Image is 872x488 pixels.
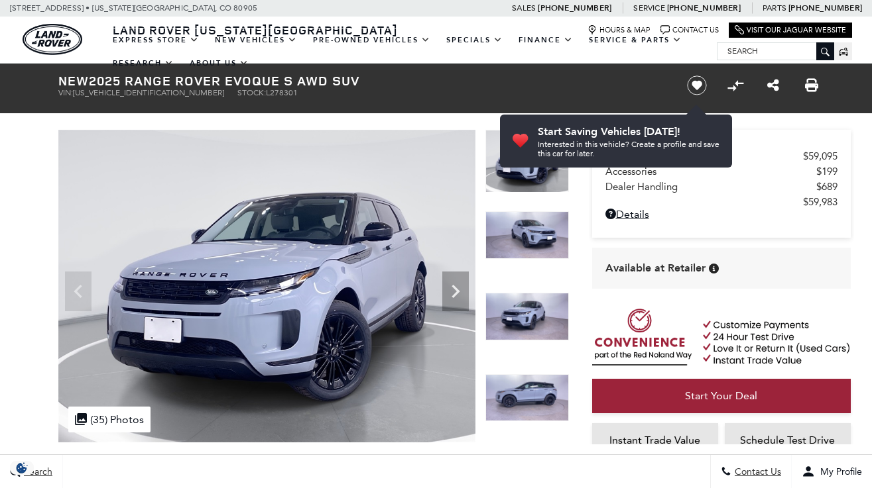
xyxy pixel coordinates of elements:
[442,271,469,311] div: Next
[58,72,89,89] strong: New
[803,150,838,162] span: $59,095
[538,3,611,13] a: [PHONE_NUMBER]
[182,52,257,75] a: About Us
[58,130,475,442] img: New 2025 Arroios Grey Land Rover S image 1
[511,28,581,52] a: Finance
[305,28,438,52] a: Pre-Owned Vehicles
[68,407,151,432] div: (35) Photos
[660,25,719,35] a: Contact Us
[58,73,665,88] h1: 2025 Range Rover Evoque S AWD SUV
[816,181,838,193] span: $689
[605,150,838,162] a: MSRP $59,095
[438,28,511,52] a: Specials
[592,379,851,413] a: Start Your Deal
[485,293,569,340] img: New 2025 Arroios Grey Land Rover S image 3
[207,28,305,52] a: New Vehicles
[605,181,838,193] a: Dealer Handling $689
[237,88,266,97] span: Stock:
[512,3,536,13] span: Sales
[605,196,838,208] a: $59,983
[731,466,781,477] span: Contact Us
[10,3,257,13] a: [STREET_ADDRESS] • [US_STATE][GEOGRAPHIC_DATA], CO 80905
[725,75,745,95] button: Compare Vehicle
[58,88,73,97] span: VIN:
[815,466,862,477] span: My Profile
[605,166,816,177] span: Accessories
[763,3,786,13] span: Parts
[735,25,846,35] a: Visit Our Jaguar Website
[816,166,838,177] span: $199
[73,88,224,97] span: [US_VEHICLE_IDENTIFICATION_NUMBER]
[805,77,818,93] a: Print this New 2025 Range Rover Evoque S AWD SUV
[667,3,741,13] a: [PHONE_NUMBER]
[633,3,664,13] span: Service
[113,22,398,38] span: Land Rover [US_STATE][GEOGRAPHIC_DATA]
[266,88,298,97] span: L278301
[7,461,37,475] img: Opt-Out Icon
[485,374,569,422] img: New 2025 Arroios Grey Land Rover S image 4
[605,181,816,193] span: Dealer Handling
[685,389,757,402] span: Start Your Deal
[105,28,207,52] a: EXPRESS STORE
[609,434,700,446] span: Instant Trade Value
[23,24,82,55] img: Land Rover
[788,3,862,13] a: [PHONE_NUMBER]
[605,166,838,177] a: Accessories $199
[605,150,803,162] span: MSRP
[803,196,838,208] span: $59,983
[485,211,569,259] img: New 2025 Arroios Grey Land Rover S image 2
[485,130,569,193] img: New 2025 Arroios Grey Land Rover S image 1
[717,43,834,59] input: Search
[682,75,712,96] button: Save vehicle
[7,461,37,475] section: Click to Open Cookie Consent Modal
[23,24,82,55] a: land-rover
[105,52,182,75] a: Research
[709,264,719,273] div: Vehicle is in stock and ready for immediate delivery. Due to demand, availability is subject to c...
[767,77,779,93] a: Share this New 2025 Range Rover Evoque S AWD SUV
[105,28,717,75] nav: Main Navigation
[588,25,651,35] a: Hours & Map
[740,434,835,446] span: Schedule Test Drive
[792,455,872,488] button: Open user profile menu
[581,28,690,52] a: Service & Parts
[592,423,718,458] a: Instant Trade Value
[605,208,838,220] a: Details
[105,22,406,38] a: Land Rover [US_STATE][GEOGRAPHIC_DATA]
[725,423,851,458] a: Schedule Test Drive
[605,261,706,275] span: Available at Retailer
